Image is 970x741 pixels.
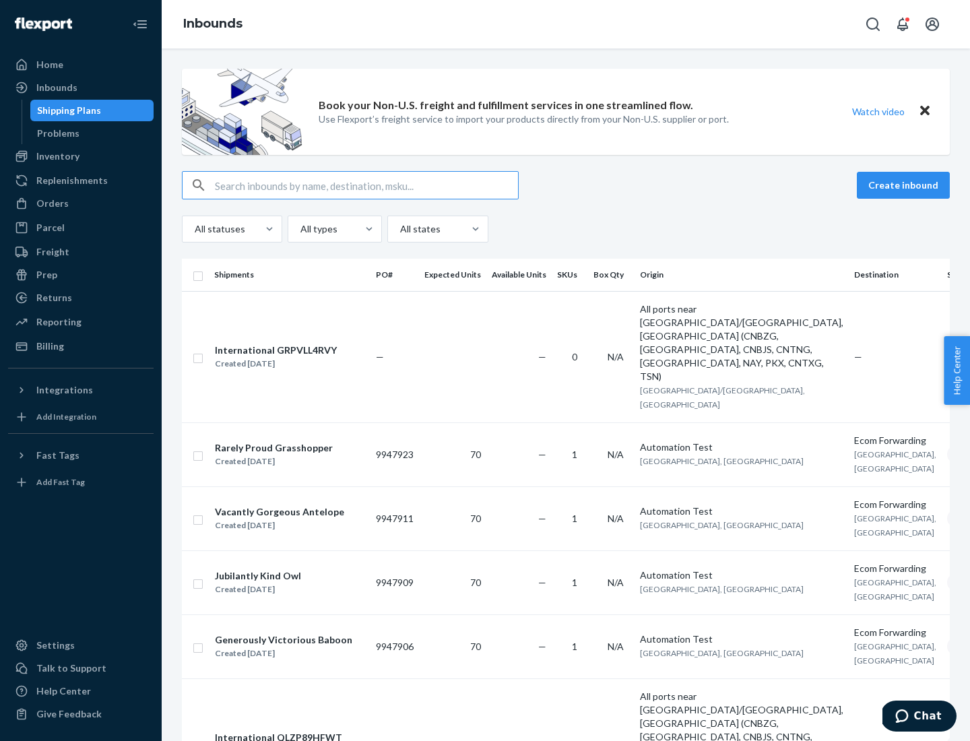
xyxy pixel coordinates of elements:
span: — [538,513,546,524]
span: 70 [470,513,481,524]
div: Automation Test [640,569,843,582]
a: Prep [8,264,154,286]
span: 1 [572,577,577,588]
a: Inbounds [183,16,243,31]
div: Generously Victorious Baboon [215,633,352,647]
td: 9947909 [370,550,419,614]
th: PO# [370,259,419,291]
span: [GEOGRAPHIC_DATA], [GEOGRAPHIC_DATA] [640,520,804,530]
button: Watch video [843,102,913,121]
th: Box Qty [588,259,635,291]
span: [GEOGRAPHIC_DATA], [GEOGRAPHIC_DATA] [854,449,936,474]
div: Shipping Plans [37,104,101,117]
div: Replenishments [36,174,108,187]
div: Prep [36,268,57,282]
div: Rarely Proud Grasshopper [215,441,333,455]
td: 9947911 [370,486,419,550]
a: Settings [8,635,154,656]
div: Ecom Forwarding [854,498,936,511]
span: [GEOGRAPHIC_DATA], [GEOGRAPHIC_DATA] [854,513,936,538]
div: Jubilantly Kind Owl [215,569,301,583]
span: — [538,351,546,362]
th: Origin [635,259,849,291]
div: Freight [36,245,69,259]
td: 9947906 [370,614,419,678]
div: Settings [36,639,75,652]
a: Parcel [8,217,154,238]
div: Created [DATE] [215,357,337,370]
div: Add Fast Tag [36,476,85,488]
a: Home [8,54,154,75]
div: Orders [36,197,69,210]
div: Home [36,58,63,71]
div: Returns [36,291,72,304]
div: Help Center [36,684,91,698]
span: N/A [608,513,624,524]
div: Integrations [36,383,93,397]
span: N/A [608,351,624,362]
span: — [538,641,546,652]
div: Vacantly Gorgeous Antelope [215,505,344,519]
span: 0 [572,351,577,362]
iframe: Opens a widget where you can chat to one of our agents [882,701,957,734]
div: Ecom Forwarding [854,434,936,447]
div: Reporting [36,315,82,329]
span: N/A [608,577,624,588]
th: Shipments [209,259,370,291]
a: Orders [8,193,154,214]
span: — [376,351,384,362]
button: Help Center [944,336,970,405]
span: N/A [608,641,624,652]
a: Replenishments [8,170,154,191]
a: Reporting [8,311,154,333]
button: Close [916,102,934,121]
div: Created [DATE] [215,455,333,468]
div: Automation Test [640,505,843,518]
button: Create inbound [857,172,950,199]
div: Ecom Forwarding [854,626,936,639]
div: Give Feedback [36,707,102,721]
span: 70 [470,577,481,588]
th: Available Units [486,259,552,291]
a: Help Center [8,680,154,702]
span: [GEOGRAPHIC_DATA], [GEOGRAPHIC_DATA] [854,641,936,666]
p: Use Flexport’s freight service to import your products directly from your Non-U.S. supplier or port. [319,112,729,126]
span: [GEOGRAPHIC_DATA], [GEOGRAPHIC_DATA] [640,456,804,466]
div: International GRPVLL4RVY [215,344,337,357]
span: [GEOGRAPHIC_DATA]/[GEOGRAPHIC_DATA], [GEOGRAPHIC_DATA] [640,385,805,410]
a: Problems [30,123,154,144]
span: — [854,351,862,362]
div: Created [DATE] [215,519,344,532]
button: Open Search Box [860,11,886,38]
p: Book your Non-U.S. freight and fulfillment services in one streamlined flow. [319,98,693,113]
div: Inbounds [36,81,77,94]
button: Open notifications [889,11,916,38]
button: Talk to Support [8,657,154,679]
img: Flexport logo [15,18,72,31]
a: Billing [8,335,154,357]
input: All states [399,222,400,236]
div: Ecom Forwarding [854,562,936,575]
a: Add Integration [8,406,154,428]
div: Automation Test [640,441,843,454]
a: Inbounds [8,77,154,98]
div: Talk to Support [36,662,106,675]
input: All types [299,222,300,236]
span: 70 [470,641,481,652]
a: Inventory [8,146,154,167]
button: Fast Tags [8,445,154,466]
div: Inventory [36,150,79,163]
span: [GEOGRAPHIC_DATA], [GEOGRAPHIC_DATA] [854,577,936,602]
div: All ports near [GEOGRAPHIC_DATA]/[GEOGRAPHIC_DATA], [GEOGRAPHIC_DATA] (CNBZG, [GEOGRAPHIC_DATA], ... [640,302,843,383]
button: Give Feedback [8,703,154,725]
a: Add Fast Tag [8,472,154,493]
span: 1 [572,449,577,460]
span: [GEOGRAPHIC_DATA], [GEOGRAPHIC_DATA] [640,584,804,594]
th: Expected Units [419,259,486,291]
div: Created [DATE] [215,583,301,596]
span: N/A [608,449,624,460]
div: Billing [36,340,64,353]
span: 1 [572,513,577,524]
